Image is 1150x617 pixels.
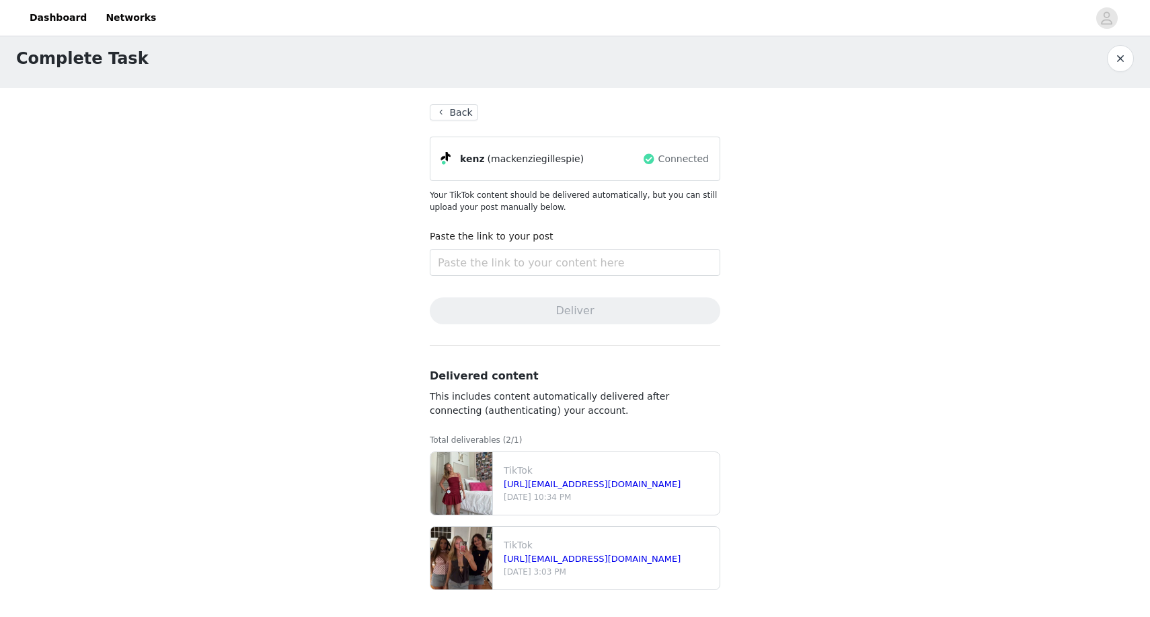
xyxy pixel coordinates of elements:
[430,434,720,446] p: Total deliverables (2/1)
[488,152,584,166] span: (mackenziegillespie)
[504,491,714,503] p: [DATE] 10:34 PM
[430,249,720,276] input: Paste the link to your content here
[430,297,720,324] button: Deliver
[504,479,681,489] a: [URL][EMAIL_ADDRESS][DOMAIN_NAME]
[430,452,492,515] img: file
[460,152,485,166] span: kenz
[504,464,714,478] p: TikTok
[16,46,149,71] h1: Complete Task
[22,3,95,33] a: Dashboard
[98,3,164,33] a: Networks
[658,152,709,166] span: Connected
[430,231,553,242] label: Paste the link to your post
[430,527,492,589] img: file
[430,189,720,213] p: Your TikTok content should be delivered automatically, but you can still upload your post manuall...
[430,104,478,120] button: Back
[1100,7,1113,29] div: avatar
[430,391,669,416] span: This includes content automatically delivered after connecting (authenticating) your account.
[504,566,714,578] p: [DATE] 3:03 PM
[504,538,714,552] p: TikTok
[430,368,720,384] h3: Delivered content
[504,554,681,564] a: [URL][EMAIL_ADDRESS][DOMAIN_NAME]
